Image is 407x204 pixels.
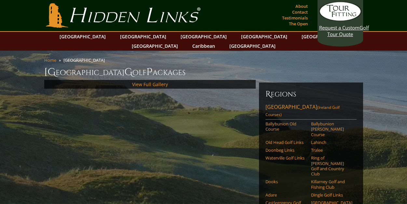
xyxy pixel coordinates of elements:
[311,121,352,137] a: Ballybunion [PERSON_NAME] Course
[311,155,352,176] a: Ring of [PERSON_NAME] Golf and Country Club
[189,41,218,51] a: Caribbean
[265,103,357,120] a: [GEOGRAPHIC_DATA](Ireland Golf Courses)
[311,179,352,190] a: Killarney Golf and Fishing Club
[265,140,307,145] a: Old Head Golf Links
[265,155,307,160] a: Waterville Golf Links
[146,66,153,79] span: P
[177,32,230,41] a: [GEOGRAPHIC_DATA]
[63,57,107,63] li: [GEOGRAPHIC_DATA]
[319,24,360,31] span: Request a Custom
[265,179,307,184] a: Dooks
[132,81,168,87] a: View Full Gallery
[265,192,307,198] a: Adare
[287,19,309,28] a: The Open
[265,147,307,153] a: Doonbeg Links
[265,89,357,99] h6: Regions
[44,66,363,79] h1: [GEOGRAPHIC_DATA] olf ackages
[265,121,307,132] a: Ballybunion Old Course
[298,32,351,41] a: [GEOGRAPHIC_DATA]
[238,32,291,41] a: [GEOGRAPHIC_DATA]
[44,57,56,63] a: Home
[294,2,309,11] a: About
[117,32,170,41] a: [GEOGRAPHIC_DATA]
[291,7,309,17] a: Contact
[311,192,352,198] a: Dingle Golf Links
[265,105,340,117] span: (Ireland Golf Courses)
[129,41,181,51] a: [GEOGRAPHIC_DATA]
[319,2,361,37] a: Request a CustomGolf Tour Quote
[226,41,279,51] a: [GEOGRAPHIC_DATA]
[311,140,352,145] a: Lahinch
[280,13,309,22] a: Testimonials
[56,32,109,41] a: [GEOGRAPHIC_DATA]
[124,66,132,79] span: G
[311,147,352,153] a: Tralee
